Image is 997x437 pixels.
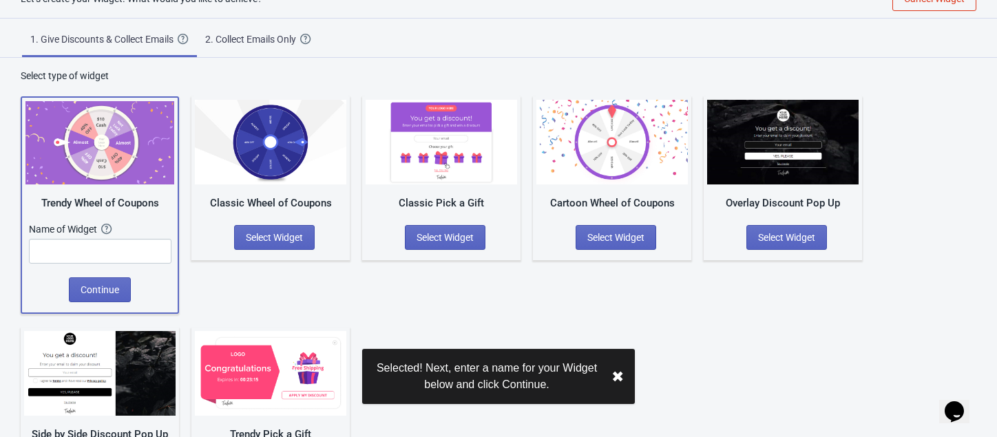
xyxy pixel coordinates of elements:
img: gift_game_v2.jpg [195,331,346,416]
img: gift_game.jpg [366,100,517,184]
div: Classic Wheel of Coupons [195,195,346,211]
div: Overlay Discount Pop Up [707,195,859,211]
button: Select Widget [576,225,656,250]
div: 1. Give Discounts & Collect Emails [30,32,178,46]
div: Select type of widget [21,69,976,83]
div: Name of Widget [29,222,101,236]
button: Continue [69,277,131,302]
div: Trendy Wheel of Coupons [25,195,174,211]
img: cartoon_game.jpg [536,100,688,184]
button: Select Widget [405,225,485,250]
img: classic_game.jpg [195,100,346,184]
img: regular_popup.jpg [24,331,176,416]
button: Select Widget [234,225,315,250]
button: Select Widget [746,225,827,250]
span: Select Widget [246,232,303,243]
button: close [611,368,624,385]
span: Continue [81,284,119,295]
span: Select Widget [417,232,474,243]
img: trendy_game.png [25,101,174,184]
div: Selected! Next, enter a name for your Widget below and click Continue. [373,360,600,393]
div: 2. Collect Emails Only [205,32,300,46]
iframe: chat widget [939,382,983,423]
img: full_screen_popup.jpg [707,100,859,184]
span: Select Widget [758,232,815,243]
div: Cartoon Wheel of Coupons [536,195,688,211]
span: Select Widget [587,232,644,243]
div: Classic Pick a Gift [366,195,517,211]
